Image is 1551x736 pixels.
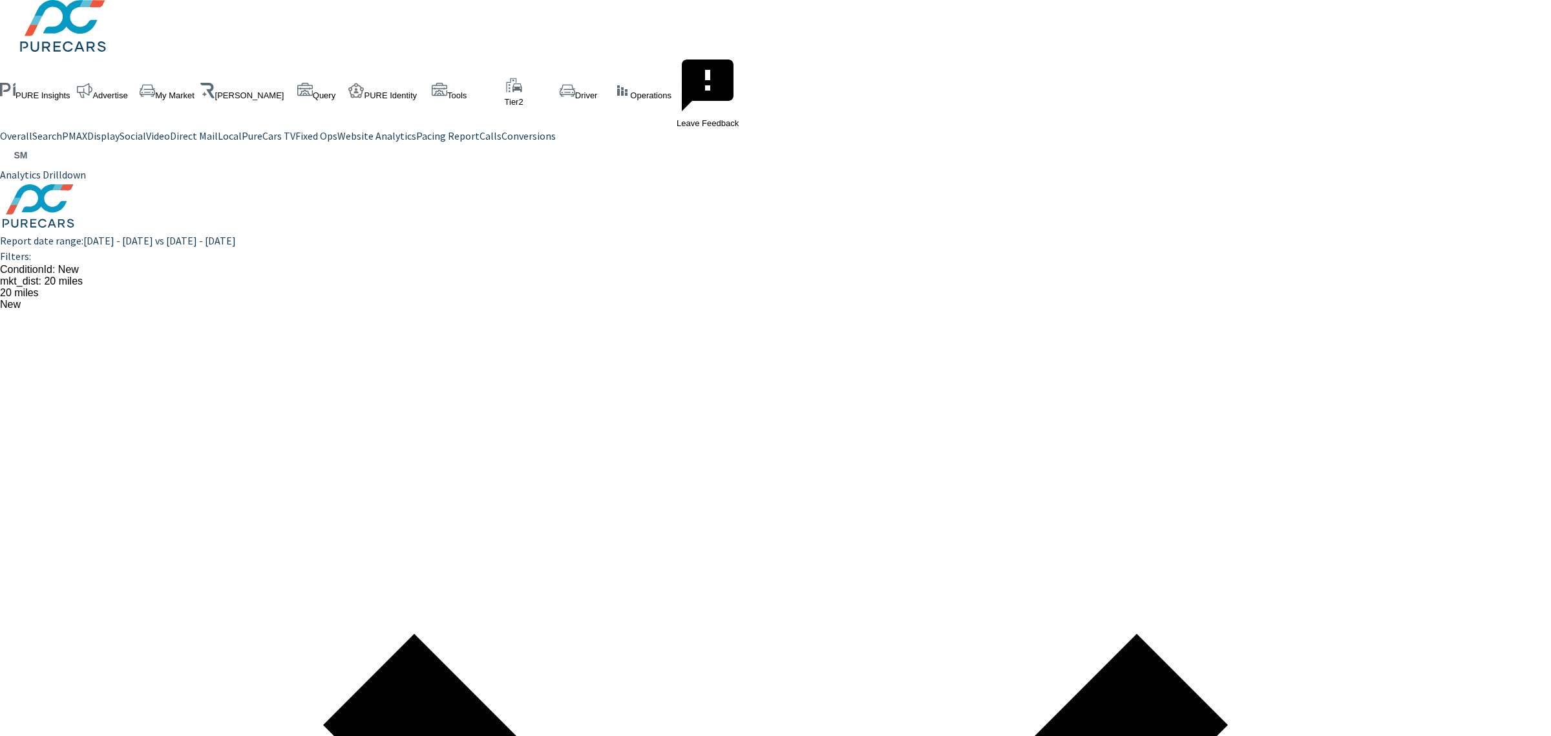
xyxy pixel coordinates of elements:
span: My Market [140,83,195,100]
div: SM [14,149,28,161]
p: Search [32,128,62,144]
p: Direct Mail [170,128,218,144]
span: PURE Identity [348,83,417,100]
p: Display [87,128,120,144]
p: Video [146,128,170,144]
p: Pacing Report [416,128,480,144]
span: Query [297,83,335,100]
span: Tools [432,83,467,100]
p: PMAX [62,128,87,144]
p: Website Analytics [337,128,416,144]
p: Fixed Ops [295,128,337,144]
p: Calls [480,128,501,144]
p: Local [218,128,242,144]
p: Social [120,128,146,144]
span: Advertise [77,83,127,100]
p: Conversions [501,128,556,144]
p: PureCars TV [242,128,295,144]
span: Operations [615,83,671,100]
span: Leave Feedback [677,54,739,128]
span: [PERSON_NAME] [200,83,284,100]
span: Tier2 [505,76,523,106]
span: Driver [560,83,598,100]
